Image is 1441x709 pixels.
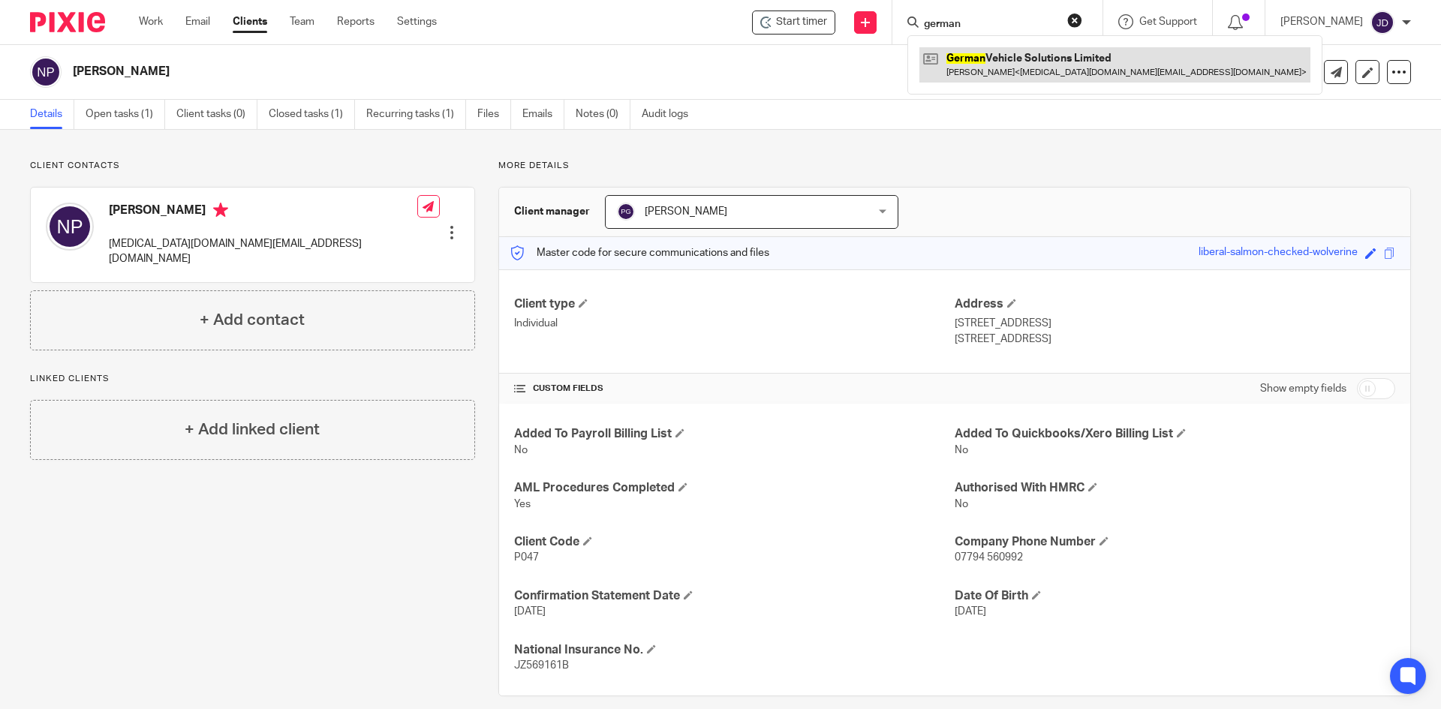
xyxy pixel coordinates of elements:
a: Reports [337,14,375,29]
h4: Address [955,296,1395,312]
span: Yes [514,499,531,509]
h4: + Add contact [200,308,305,332]
a: Clients [233,14,267,29]
p: Client contacts [30,160,475,172]
span: [DATE] [955,606,986,617]
a: Client tasks (0) [176,100,257,129]
a: Team [290,14,314,29]
p: [STREET_ADDRESS] [955,316,1395,331]
span: [DATE] [514,606,546,617]
span: No [514,445,528,455]
h4: Confirmation Statement Date [514,588,955,604]
span: 07794 560992 [955,552,1023,563]
img: svg%3E [1370,11,1394,35]
p: [MEDICAL_DATA][DOMAIN_NAME][EMAIL_ADDRESS][DOMAIN_NAME] [109,236,417,267]
a: Details [30,100,74,129]
img: svg%3E [30,56,62,88]
a: Files [477,100,511,129]
a: Closed tasks (1) [269,100,355,129]
h4: Date Of Birth [955,588,1395,604]
h4: Authorised With HMRC [955,480,1395,496]
h3: Client manager [514,204,590,219]
span: JZ569161B [514,660,569,671]
a: Work [139,14,163,29]
a: Recurring tasks (1) [366,100,466,129]
span: P047 [514,552,539,563]
a: Open tasks (1) [86,100,165,129]
h4: Company Phone Number [955,534,1395,550]
a: Emails [522,100,564,129]
h4: [PERSON_NAME] [109,203,417,221]
i: Primary [213,203,228,218]
a: Notes (0) [576,100,630,129]
p: Individual [514,316,955,331]
h4: National Insurance No. [514,642,955,658]
h4: Added To Quickbooks/Xero Billing List [955,426,1395,442]
h4: AML Procedures Completed [514,480,955,496]
div: liberal-salmon-checked-wolverine [1199,245,1358,262]
p: Master code for secure communications and files [510,245,769,260]
label: Show empty fields [1260,381,1346,396]
button: Clear [1067,13,1082,28]
span: Get Support [1139,17,1197,27]
span: [PERSON_NAME] [645,206,727,217]
h2: [PERSON_NAME] [73,64,980,80]
span: No [955,499,968,509]
input: Search [922,18,1057,32]
a: Audit logs [642,100,699,129]
p: More details [498,160,1411,172]
img: Pixie [30,12,105,32]
img: svg%3E [617,203,635,221]
h4: Added To Payroll Billing List [514,426,955,442]
a: Settings [397,14,437,29]
h4: Client Code [514,534,955,550]
h4: + Add linked client [185,418,320,441]
p: Linked clients [30,373,475,385]
span: No [955,445,968,455]
a: Email [185,14,210,29]
img: svg%3E [46,203,94,251]
p: [STREET_ADDRESS] [955,332,1395,347]
h4: Client type [514,296,955,312]
span: Start timer [776,14,827,30]
h4: CUSTOM FIELDS [514,383,955,395]
div: Nicholas Perry [752,11,835,35]
p: [PERSON_NAME] [1280,14,1363,29]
